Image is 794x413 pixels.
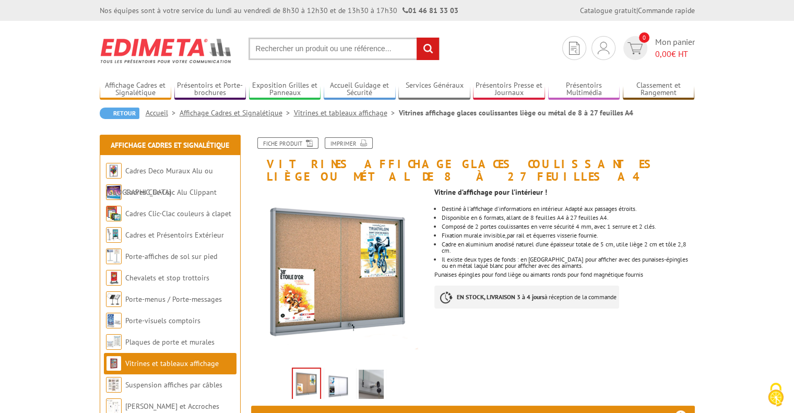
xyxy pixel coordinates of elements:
a: Cadres Clic-Clac Alu Clippant [125,187,217,197]
img: Suspension affiches par câbles [106,377,122,393]
img: devis rapide [569,42,579,55]
a: Classement et Rangement [623,81,695,98]
a: Présentoirs Presse et Journaux [473,81,545,98]
img: Edimeta [100,31,233,70]
a: Fiche produit [257,137,318,149]
a: Accueil [146,108,180,117]
p: à réception de la commande [434,286,619,309]
img: Cadres Clic-Clac couleurs à clapet [106,206,122,221]
a: Cadres Deco Muraux Alu ou [GEOGRAPHIC_DATA] [106,166,213,197]
li: Il existe deux types de fonds : en [GEOGRAPHIC_DATA] pour afficher avec des punaises-épingles ou ... [442,256,694,269]
span: € HT [655,48,695,60]
img: vitrine_interieur_glaces_coulissantes_21_feuilles_liege_217018.jpg [293,369,320,401]
img: Cadres Deco Muraux Alu ou Bois [106,163,122,179]
img: Porte-affiches de sol sur pied [106,249,122,264]
a: Services Généraux [398,81,470,98]
img: Cookies (fenêtre modale) [763,382,789,408]
li: Composé de 2 portes coulissantes en verre sécurité 4 mm, avec 1 serrure et 2 clés. [442,223,694,230]
a: Retour [100,108,139,119]
img: Porte-menus / Porte-messages [106,291,122,307]
strong: 01 46 81 33 03 [402,6,458,15]
span: 0 [639,32,649,43]
li: Fixation murale invisible,par rail et équerres visserie fournie. [442,232,694,239]
span: 0,00 [655,49,671,59]
div: | [580,5,695,16]
img: Porte-visuels comptoirs [106,313,122,328]
li: Cadre en aluminium anodisé naturel d’une épaisseur totale de 5 cm, utile liège 2 cm et tôle 2,8 cm. [442,241,694,254]
img: 217010_217021_cles.jpg [359,370,384,402]
input: Rechercher un produit ou une référence... [248,38,440,60]
a: Porte-menus / Porte-messages [125,294,222,304]
a: Porte-visuels comptoirs [125,316,200,325]
li: Disponible en 6 formats, allant de 8 feuilles A4 à 27 feuilles A4. [442,215,694,221]
a: Suspension affiches par câbles [125,380,222,390]
a: Affichage Cadres et Signalétique [111,140,229,150]
img: devis rapide [627,42,643,54]
img: Vitrines et tableaux affichage [106,356,122,371]
a: Affichage Cadres et Signalétique [100,81,172,98]
a: devis rapide 0 Mon panier 0,00€ HT [621,36,695,60]
img: Cadres et Présentoirs Extérieur [106,227,122,243]
a: Cadres Clic-Clac couleurs à clapet [125,209,231,218]
div: Nos équipes sont à votre service du lundi au vendredi de 8h30 à 12h30 et de 13h30 à 17h30 [100,5,458,16]
img: devis rapide [598,42,609,54]
strong: EN STOCK, LIVRAISON 3 à 4 jours [457,293,544,301]
a: Accueil Guidage et Sécurité [324,81,396,98]
button: Cookies (fenêtre modale) [757,377,794,413]
input: rechercher [417,38,439,60]
li: Vitrines affichage glaces coulissantes liège ou métal de 8 à 27 feuilles A4 [399,108,633,118]
a: Porte-affiches de sol sur pied [125,252,217,261]
img: vitrine_interieur_glaces_coulissantes_21_feuilles_liege_217018.jpg [251,188,427,364]
a: Présentoirs Multimédia [548,81,620,98]
h1: Vitrines affichage glaces coulissantes liège ou métal de 8 à 27 feuilles A4 [243,137,703,183]
a: Affichage Cadres et Signalétique [180,108,294,117]
span: Mon panier [655,36,695,60]
li: Destiné à l'affichage d'informations en intérieur. Adapté aux passages étroits. [442,206,694,212]
a: Cadres et Présentoirs Extérieur [125,230,224,240]
a: Vitrines et tableaux affichage [294,108,399,117]
a: Chevalets et stop trottoirs [125,273,209,282]
img: Chevalets et stop trottoirs [106,270,122,286]
a: Imprimer [325,137,373,149]
a: Vitrines et tableaux affichage [125,359,219,368]
div: Punaises épingles pour fond liège ou aimants ronds pour fond magnétique fournis [434,183,702,319]
a: Présentoirs et Porte-brochures [174,81,246,98]
img: vitrine_interieur_glaces_coulissantes_8_feuilles_metal_217019.jpg [326,370,351,402]
a: Plaques de porte et murales [125,337,215,347]
a: Commande rapide [638,6,695,15]
strong: Vitrine d’affichage pour l’intérieur ! [434,187,547,197]
a: Exposition Grilles et Panneaux [249,81,321,98]
img: Plaques de porte et murales [106,334,122,350]
a: Catalogue gratuit [580,6,636,15]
